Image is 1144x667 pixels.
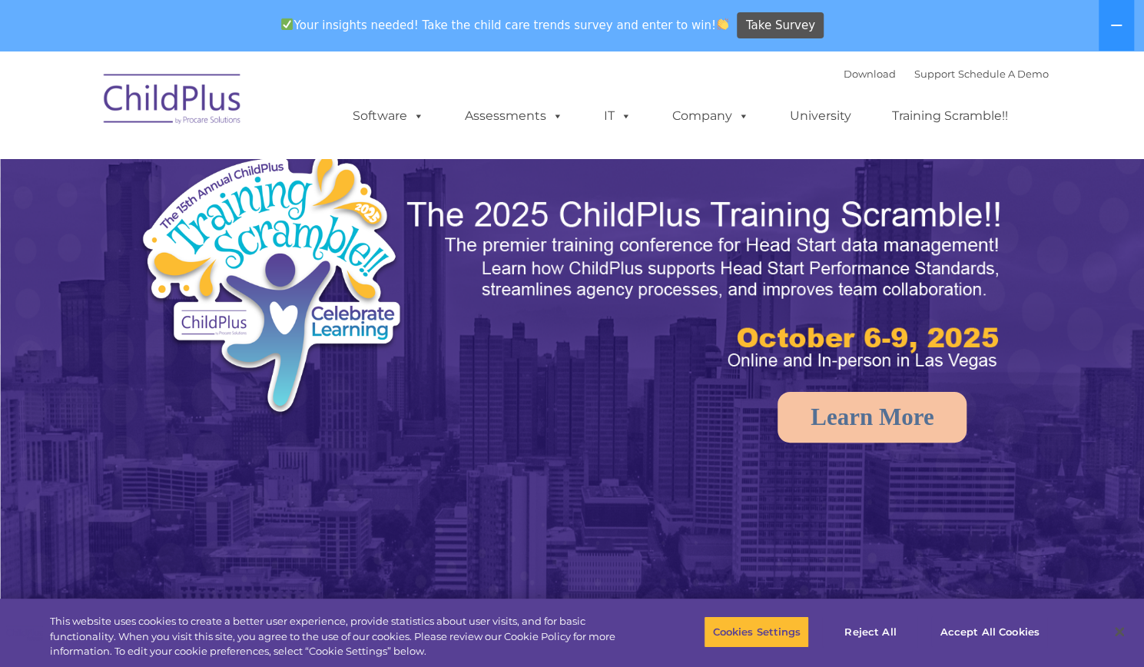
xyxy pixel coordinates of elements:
div: This website uses cookies to create a better user experience, provide statistics about user visit... [50,614,629,659]
span: Last name [214,101,260,113]
button: Reject All [822,616,918,648]
img: ✅ [281,18,293,30]
img: 👏 [717,18,728,30]
span: Take Survey [746,12,815,39]
button: Cookies Settings [704,616,809,648]
a: Take Survey [737,12,824,39]
span: Phone number [214,164,279,176]
img: ChildPlus by Procare Solutions [96,63,250,140]
font: | [844,68,1049,80]
a: IT [589,101,647,131]
span: Your insights needed! Take the child care trends survey and enter to win! [275,10,735,40]
a: Training Scramble!! [877,101,1023,131]
button: Close [1103,615,1136,649]
a: Company [657,101,764,131]
a: Software [337,101,439,131]
a: Download [844,68,896,80]
a: University [774,101,867,131]
a: Learn More [778,392,967,443]
button: Accept All Cookies [931,616,1047,648]
a: Support [914,68,955,80]
a: Assessments [449,101,579,131]
a: Schedule A Demo [958,68,1049,80]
